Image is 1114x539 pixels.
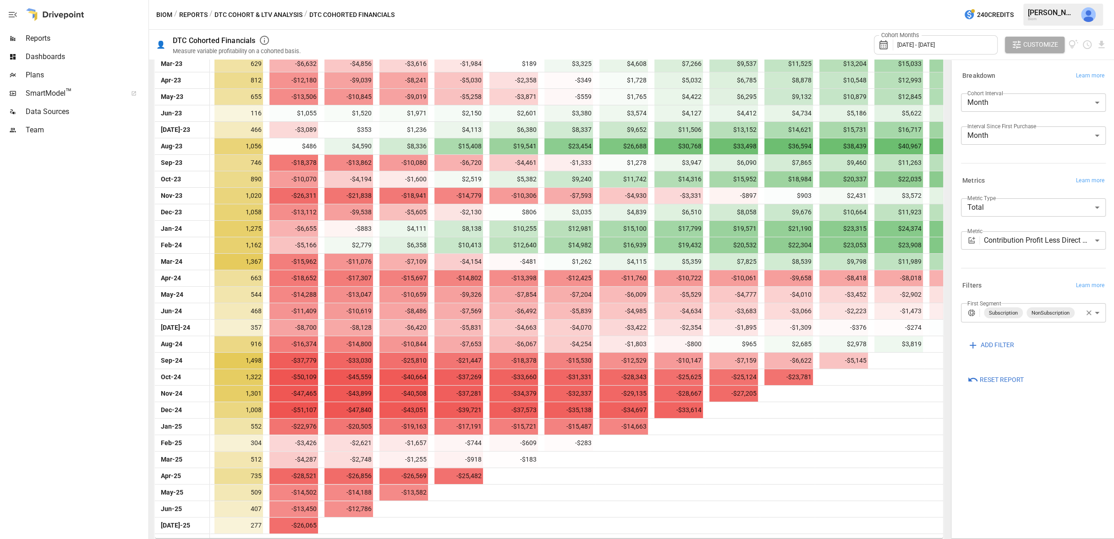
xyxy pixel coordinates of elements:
span: Apr-24 [159,270,182,286]
span: $3,947 [654,155,703,171]
span: Feb-24 [159,237,183,253]
span: $10,879 [819,89,868,105]
span: -$559 [544,89,593,105]
span: -$10,306 [489,188,538,204]
span: -$481 [489,254,538,270]
span: -$14,779 [434,188,483,204]
div: Biom [1028,17,1076,21]
span: -$10,845 [324,89,373,105]
span: 655 [214,89,263,105]
span: Plans [26,70,147,81]
span: $1,278 [599,155,648,171]
span: $9,132 [764,89,813,105]
span: $3,325 [544,56,593,72]
span: -$9,326 [434,287,483,303]
div: Contribution Profit Less Direct Ad Spend [984,231,1106,250]
span: -$10,070 [269,171,318,187]
span: $4,115 [599,254,648,270]
span: $14,316 [654,171,703,187]
span: $6,358 [379,237,428,253]
h6: Filters [962,281,982,291]
span: $9,240 [544,171,593,187]
button: Customize [1005,37,1065,53]
span: $43,715 [929,138,978,154]
span: 1,020 [214,188,263,204]
span: $5,873 [929,105,978,121]
span: May-24 [159,287,185,303]
label: First Segment [967,299,1001,307]
span: -$4,777 [709,287,758,303]
span: $1,055 [269,105,318,121]
label: Metric [967,227,982,235]
span: -$3,683 [709,303,758,319]
span: $21,190 [764,221,813,237]
span: -$7,593 [544,188,593,204]
span: $25,424 [929,221,978,237]
span: [DATE]-24 [159,320,192,336]
span: $17,892 [929,122,978,138]
span: -$5,831 [434,320,483,336]
span: $6,510 [654,204,703,220]
span: $10,664 [819,204,868,220]
span: -$10,722 [654,270,703,286]
span: -$8,418 [819,270,868,286]
span: -$9,658 [764,270,813,286]
span: $26,688 [599,138,648,154]
span: -$7,109 [379,254,428,270]
span: $9,676 [764,204,813,220]
span: 116 [214,105,263,121]
label: Interval Since First Purchase [967,122,1036,130]
div: 👤 [156,40,165,49]
span: -$3,066 [764,303,813,319]
span: ™ [66,87,72,98]
span: $13,204 [819,56,868,72]
span: $1,728 [599,72,648,88]
span: $7,266 [654,56,703,72]
span: Customize [1023,39,1058,50]
span: -$13,862 [324,155,373,171]
span: $2,431 [819,188,868,204]
span: $16,717 [874,122,923,138]
span: Jun-24 [159,303,183,319]
span: $11,263 [874,155,923,171]
span: $36,594 [764,138,813,154]
div: / [304,9,307,21]
div: [PERSON_NAME] [1028,8,1076,17]
span: $38,439 [819,138,868,154]
span: -$4,985 [599,303,648,319]
span: -$9,538 [324,204,373,220]
span: $9,798 [819,254,868,270]
button: Reset Report [961,371,1030,388]
span: -$10,080 [379,155,428,171]
span: $12,640 [489,237,538,253]
span: -$18,652 [269,270,318,286]
span: $8,058 [709,204,758,220]
span: -$2,223 [819,303,868,319]
span: $10,548 [819,72,868,88]
span: -$5,258 [434,89,483,105]
h6: Metrics [962,176,985,186]
span: -$883 [324,221,373,237]
button: DTC Cohort & LTV Analysis [214,9,302,21]
span: $40,967 [874,138,923,154]
span: -$7,854 [489,287,538,303]
span: [DATE] - [DATE] [897,41,935,48]
span: SmartModel [26,88,121,99]
span: Nov-23 [159,188,184,204]
span: -$4,070 [544,320,593,336]
span: -$11,760 [599,270,648,286]
span: Learn more [1076,281,1104,290]
span: $25,850 [929,237,978,253]
button: Reports [179,9,208,21]
span: -$8,486 [379,303,428,319]
span: -$4,663 [489,320,538,336]
span: 890 [214,171,263,187]
span: $15,100 [599,221,648,237]
span: $20,337 [819,171,868,187]
span: $7,865 [764,155,813,171]
span: -$2,130 [434,204,483,220]
span: $486 [269,138,318,154]
span: -$3,871 [489,89,538,105]
div: / [209,9,213,21]
span: -$6,632 [269,56,318,72]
